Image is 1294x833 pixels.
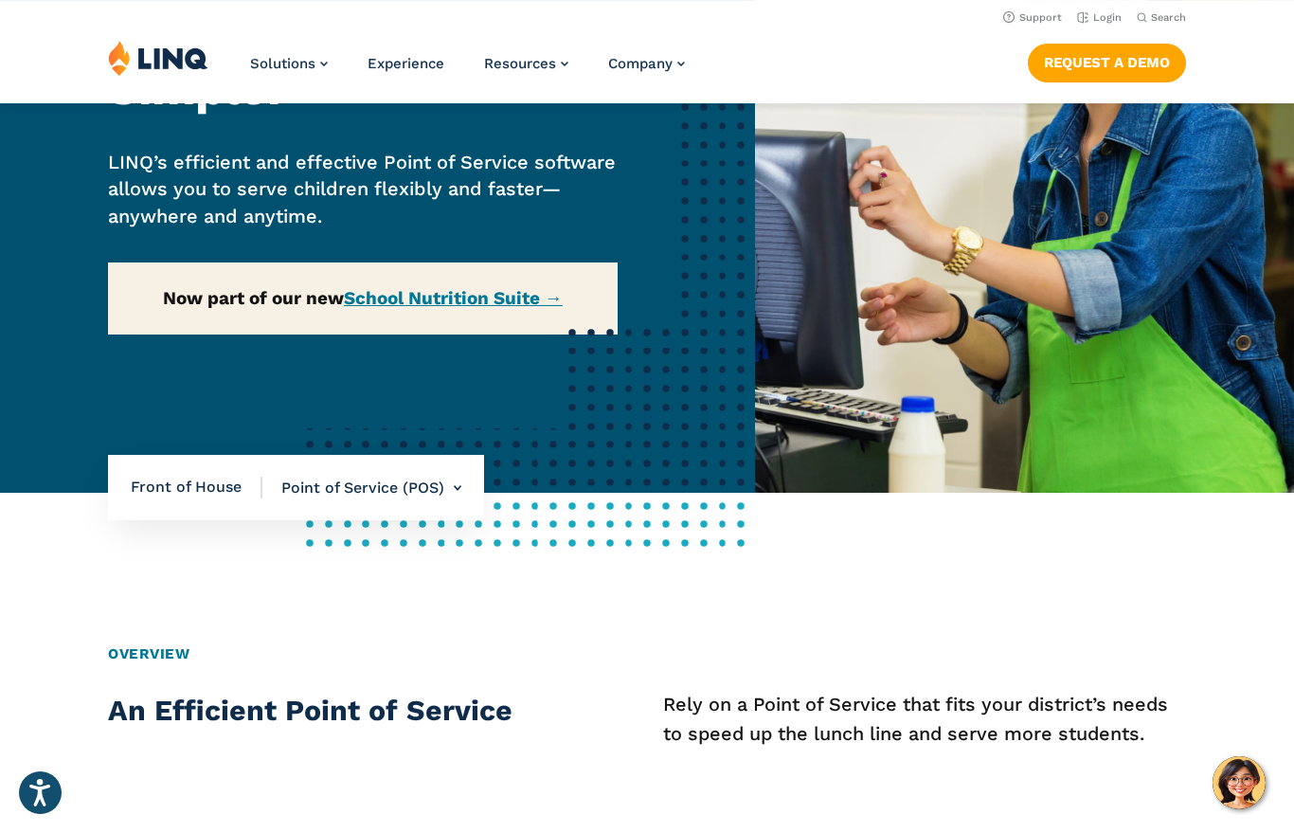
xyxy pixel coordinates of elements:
span: Front of House [131,477,262,498]
button: Hello, have a question? Let’s chat. [1213,756,1266,809]
nav: Button Navigation [1028,40,1186,81]
h2: Overview [108,643,1186,665]
a: Login [1077,11,1122,24]
a: Support [1003,11,1062,24]
a: Experience [368,55,444,72]
span: Resources [484,55,556,72]
a: Company [608,55,685,72]
span: Company [608,55,673,72]
p: Rely on a Point of Service that fits your district’s needs to speed up the lunch line and serve m... [663,690,1186,748]
a: Solutions [250,55,328,72]
h2: An Efficient Point of Service [108,690,538,731]
nav: Primary Navigation [250,40,685,102]
span: Solutions [250,55,315,72]
a: Resources [484,55,568,72]
button: Open Search Bar [1137,10,1186,25]
img: LINQ | K‑12 Software [108,40,208,76]
p: LINQ’s efficient and effective Point of Service software allows you to serve children flexibly an... [108,149,618,230]
li: Point of Service (POS) [262,455,461,521]
a: Request a Demo [1028,44,1186,81]
strong: Now part of our new [163,287,563,309]
span: Search [1151,11,1186,24]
